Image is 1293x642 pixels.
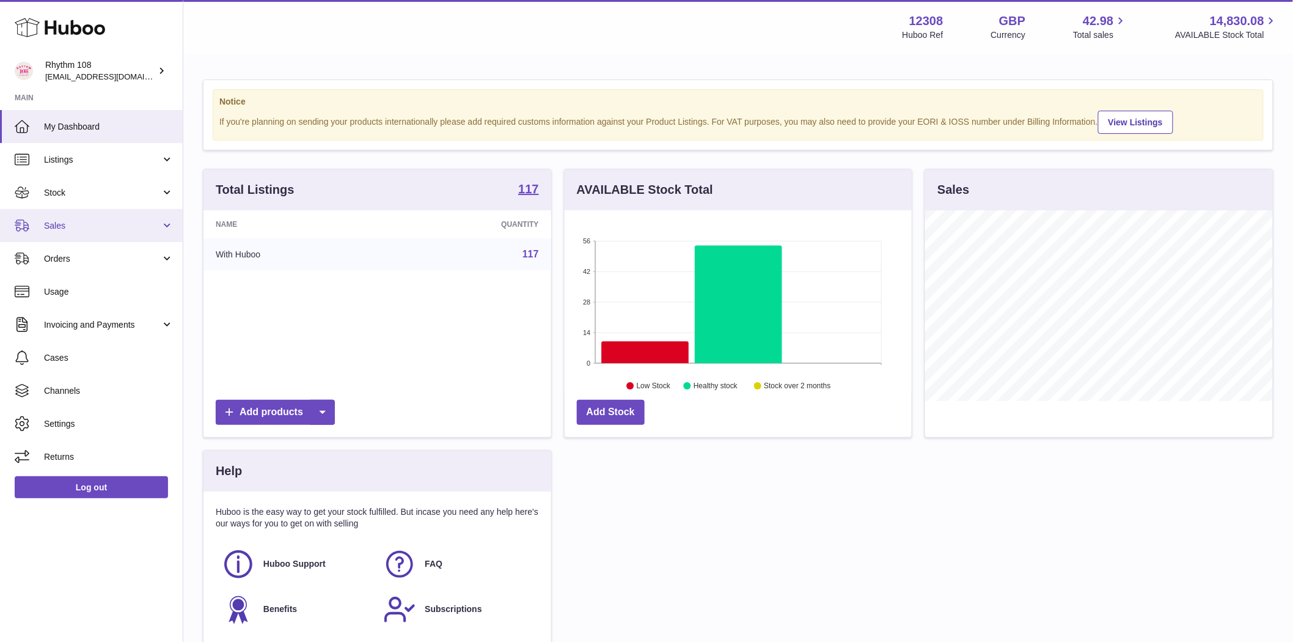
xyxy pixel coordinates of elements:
[383,593,532,626] a: Subscriptions
[1073,13,1127,41] a: 42.98 Total sales
[44,385,174,397] span: Channels
[1098,111,1173,134] a: View Listings
[203,238,387,270] td: With Huboo
[1073,29,1127,41] span: Total sales
[263,603,297,615] span: Benefits
[15,62,33,80] img: internalAdmin-12308@internal.huboo.com
[583,329,590,336] text: 14
[587,360,590,367] text: 0
[44,154,161,166] span: Listings
[425,558,442,570] span: FAQ
[583,298,590,306] text: 28
[1175,13,1278,41] a: 14,830.08 AVAILABLE Stock Total
[44,286,174,298] span: Usage
[219,109,1257,134] div: If you're planning on sending your products internationally please add required customs informati...
[937,182,969,198] h3: Sales
[1210,13,1264,29] span: 14,830.08
[216,400,335,425] a: Add products
[219,96,1257,108] strong: Notice
[222,548,371,581] a: Huboo Support
[518,183,538,195] strong: 117
[425,603,482,615] span: Subscriptions
[216,182,295,198] h3: Total Listings
[15,476,168,498] a: Log out
[1175,29,1278,41] span: AVAILABLE Stock Total
[216,463,242,479] h3: Help
[44,451,174,463] span: Returns
[387,210,551,238] th: Quantity
[577,400,645,425] a: Add Stock
[764,382,830,391] text: Stock over 2 months
[45,72,180,81] span: [EMAIL_ADDRESS][DOMAIN_NAME]
[203,210,387,238] th: Name
[44,352,174,364] span: Cases
[522,249,539,259] a: 117
[44,418,174,430] span: Settings
[1083,13,1113,29] span: 42.98
[44,253,161,265] span: Orders
[216,506,539,529] p: Huboo is the easy way to get your stock fulfilled. But incase you need any help here's our ways f...
[44,121,174,133] span: My Dashboard
[383,548,532,581] a: FAQ
[222,593,371,626] a: Benefits
[44,220,161,232] span: Sales
[637,382,671,391] text: Low Stock
[583,237,590,245] text: 56
[44,187,161,199] span: Stock
[44,319,161,331] span: Invoicing and Payments
[583,268,590,275] text: 42
[577,182,713,198] h3: AVAILABLE Stock Total
[909,13,943,29] strong: 12308
[999,13,1025,29] strong: GBP
[263,558,326,570] span: Huboo Support
[694,382,738,391] text: Healthy stock
[518,183,538,197] a: 117
[991,29,1026,41] div: Currency
[45,59,155,83] div: Rhythm 108
[903,29,943,41] div: Huboo Ref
